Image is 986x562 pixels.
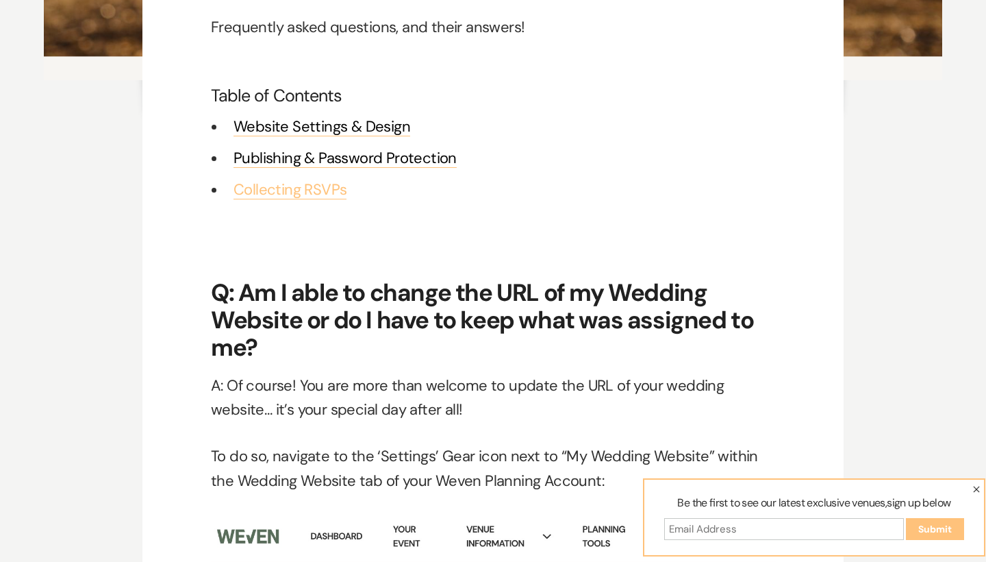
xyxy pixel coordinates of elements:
[887,496,950,510] span: sign up below
[664,518,904,540] input: Email Address
[211,444,775,492] p: To do so, navigate to the ‘Settings’ Gear icon next to “My Wedding Website” within the Wedding We...
[653,495,976,518] label: Be the first to see our latest exclusive venues,
[211,228,775,362] h2: Q: Am I able to change the URL of my Wedding Website or do I have to keep what was assigned to me?
[233,180,346,199] a: Collecting RSVPs
[211,374,775,422] p: A: Of course! You are more than welcome to update the URL of your wedding website… it’s your spec...
[906,518,964,540] input: Submit
[211,35,775,106] h3: Table of Contents
[233,117,410,136] a: Website Settings & Design
[211,15,775,63] p: Frequently asked questions, and their answers!
[233,148,457,168] a: Publishing & Password Protection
